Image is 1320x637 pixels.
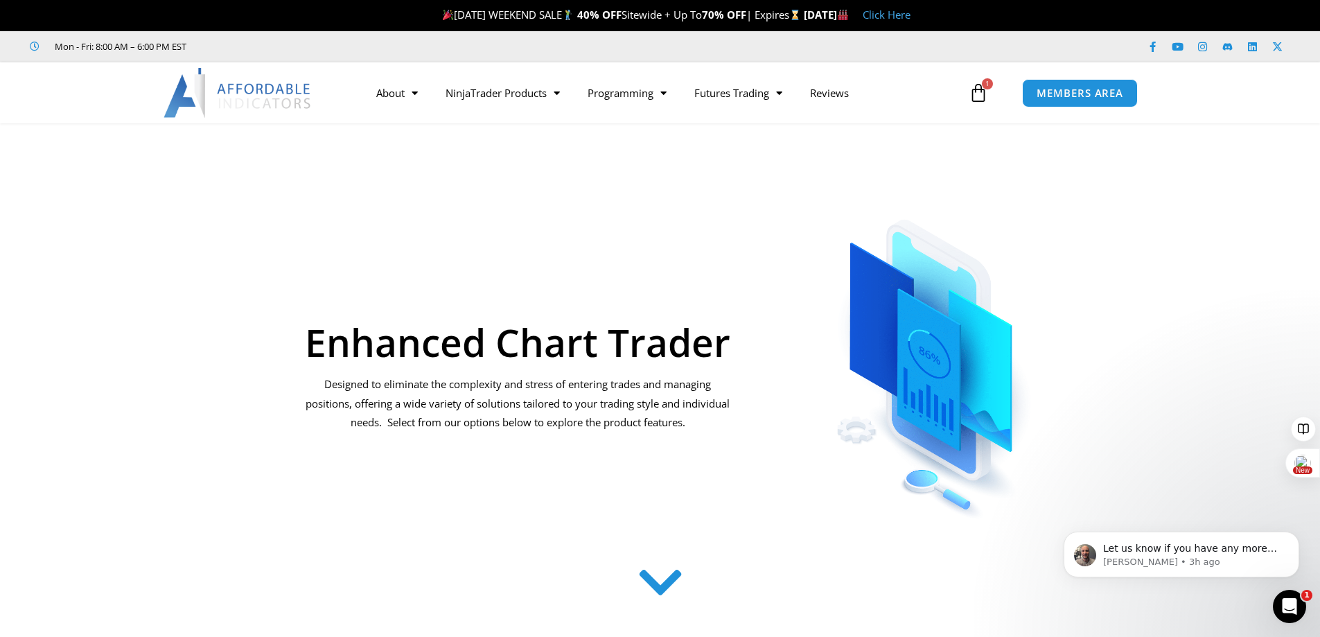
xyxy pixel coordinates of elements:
strong: 40% OFF [577,8,622,21]
iframe: Customer reviews powered by Trustpilot [206,40,414,53]
a: Reviews [796,77,863,109]
a: Click Here [863,8,910,21]
span: MEMBERS AREA [1037,88,1123,98]
img: 🏌️‍♂️ [563,10,573,20]
img: ChartTrader | Affordable Indicators – NinjaTrader [791,186,1075,523]
a: MEMBERS AREA [1022,79,1138,107]
span: [DATE] WEEKEND SALE Sitewide + Up To | Expires [439,8,803,21]
p: Designed to eliminate the complexity and stress of entering trades and managing positions, offeri... [304,375,732,433]
img: ⌛ [790,10,800,20]
a: About [362,77,432,109]
strong: [DATE] [804,8,849,21]
img: 🏭 [838,10,848,20]
iframe: Intercom live chat [1273,590,1306,623]
a: Futures Trading [680,77,796,109]
a: Programming [574,77,680,109]
a: 1 [948,73,1009,113]
strong: 70% OFF [702,8,746,21]
a: NinjaTrader Products [432,77,574,109]
span: 1 [1301,590,1312,601]
iframe: Intercom notifications message [1043,503,1320,600]
nav: Menu [362,77,965,109]
h1: Enhanced Chart Trader [304,323,732,361]
img: LogoAI | Affordable Indicators – NinjaTrader [164,68,313,118]
span: Mon - Fri: 8:00 AM – 6:00 PM EST [51,38,186,55]
img: 🎉 [443,10,453,20]
span: 1 [982,78,993,89]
